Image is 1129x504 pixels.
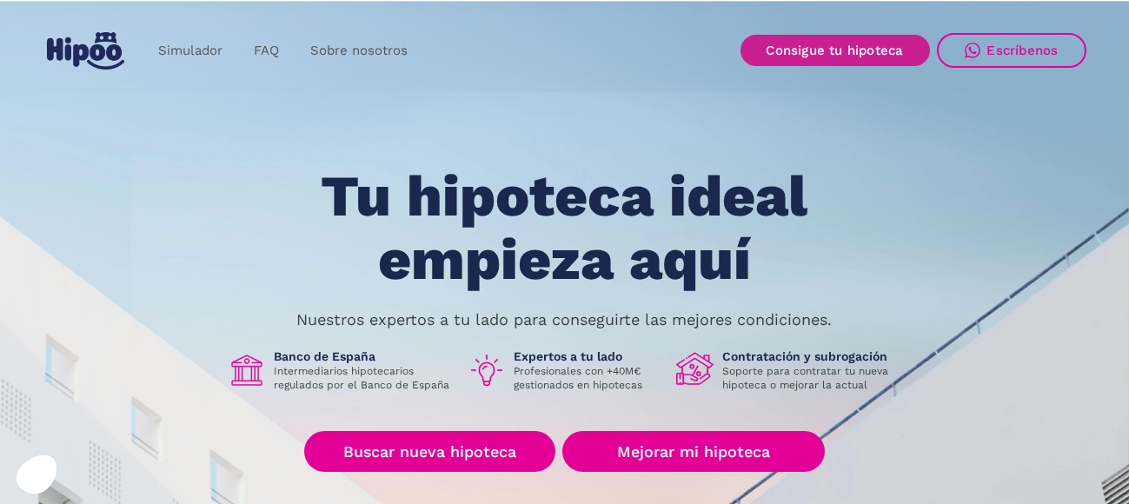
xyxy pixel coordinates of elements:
[295,34,423,68] a: Sobre nosotros
[238,34,295,68] a: FAQ
[723,364,902,392] p: Soporte para contratar tu nueva hipoteca o mejorar la actual
[275,364,454,392] p: Intermediarios hipotecarios regulados por el Banco de España
[304,431,555,472] a: Buscar nueva hipoteca
[723,348,902,364] h1: Contratación y subrogación
[43,25,129,76] a: home
[515,364,662,392] p: Profesionales con +40M€ gestionados en hipotecas
[275,348,454,364] h1: Banco de España
[740,35,930,66] a: Consigue tu hipoteca
[297,313,833,327] p: Nuestros expertos a tu lado para conseguirte las mejores condiciones.
[987,43,1059,58] div: Escríbenos
[937,33,1086,68] a: Escríbenos
[562,431,824,472] a: Mejorar mi hipoteca
[515,348,662,364] h1: Expertos a tu lado
[143,34,238,68] a: Simulador
[235,165,893,291] h1: Tu hipoteca ideal empieza aquí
